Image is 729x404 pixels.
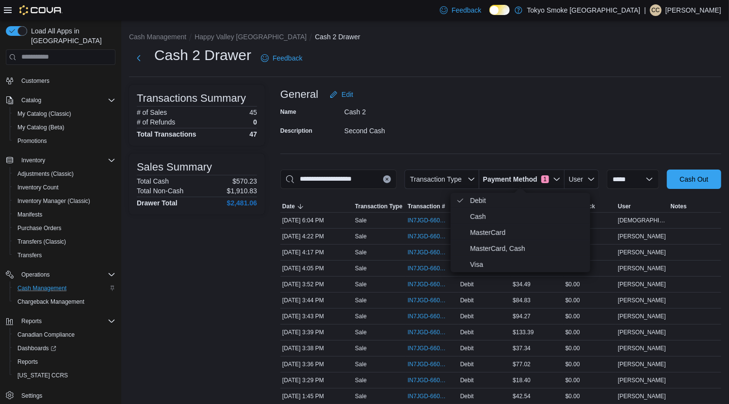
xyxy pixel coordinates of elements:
p: Sale [355,217,367,224]
button: Settings [2,388,119,402]
span: $77.02 [513,360,531,368]
p: 45 [249,109,257,116]
button: User [565,170,599,189]
div: [DATE] 1:45 PM [280,390,353,402]
span: IN7JGD-6602202 [407,376,446,384]
span: $133.39 [513,328,534,336]
button: Cash Out [667,170,721,189]
span: Adjustments (Classic) [14,168,115,180]
label: Name [280,108,296,116]
button: Canadian Compliance [10,328,119,342]
div: [DATE] 3:39 PM [280,326,353,338]
div: $0.00 [564,279,616,290]
span: Debit [460,312,474,320]
span: Purchase Orders [17,224,62,232]
p: Sale [355,312,367,320]
div: [DATE] 3:43 PM [280,311,353,322]
span: IN7JGD-6602247 [407,360,446,368]
span: Reports [14,356,115,368]
button: IN7JGD-6602268 [407,326,456,338]
label: Description [280,127,312,135]
span: Purchase Orders [14,222,115,234]
span: Debit [460,328,474,336]
span: IN7JGD-6602501 [407,249,446,256]
span: Cash [470,211,584,222]
a: Promotions [14,135,51,147]
span: Chargeback Management [17,298,84,306]
div: Second Cash [344,123,474,135]
span: Load All Apps in [GEOGRAPHIC_DATA] [27,26,115,46]
button: Happy Valley [GEOGRAPHIC_DATA] [194,33,307,41]
div: $0.00 [564,295,616,306]
div: [DATE] 3:29 PM [280,374,353,386]
span: MasterCard, Cash [470,243,584,254]
span: Transfers [17,251,42,259]
p: Tokyo Smoke [GEOGRAPHIC_DATA] [527,4,641,16]
a: Inventory Manager (Classic) [14,195,94,207]
button: IN7JGD-6602293 [407,311,456,322]
button: IN7JGD-6601659 [407,390,456,402]
div: [DATE] 3:52 PM [280,279,353,290]
span: Transfers (Classic) [17,238,66,246]
span: Debit [460,376,474,384]
a: Customers [17,75,53,87]
span: [PERSON_NAME] [618,344,666,352]
a: Feedback [436,0,485,20]
p: Sale [355,296,367,304]
div: [DATE] 4:17 PM [280,247,353,258]
span: Transfers (Classic) [14,236,115,248]
a: My Catalog (Beta) [14,122,68,133]
button: Cash Management [10,281,119,295]
h3: General [280,89,318,100]
a: Settings [17,390,46,402]
span: IN7JGD-6602340 [407,280,446,288]
span: Reports [17,358,38,366]
span: [PERSON_NAME] [618,360,666,368]
span: Edit [341,90,353,99]
span: Adjustments (Classic) [17,170,74,178]
button: IN7JGD-6602255 [407,342,456,354]
button: Cash Management [129,33,186,41]
span: Chargeback Management [14,296,115,308]
button: Catalog [2,93,119,107]
span: Manifests [14,209,115,220]
button: Next [129,48,148,68]
div: $0.00 [564,342,616,354]
div: [DATE] 4:22 PM [280,231,353,242]
span: Dark Mode [489,15,490,16]
span: Inventory Manager (Classic) [14,195,115,207]
span: [PERSON_NAME] [618,249,666,256]
span: Customers [17,75,115,87]
div: $0.00 [564,311,616,322]
span: Payment Method [483,174,537,184]
button: Transfers [10,249,119,262]
span: Settings [21,392,42,400]
span: Debit [460,392,474,400]
span: $42.54 [513,392,531,400]
span: IN7JGD-6602293 [407,312,446,320]
span: [PERSON_NAME] [618,328,666,336]
button: IN7JGD-6603191 [407,215,456,226]
span: Transaction Type [355,202,403,210]
button: Promotions [10,134,119,148]
span: My Catalog (Beta) [17,124,65,131]
span: My Catalog (Classic) [17,110,71,118]
a: Feedback [257,48,306,68]
p: Sale [355,392,367,400]
span: Washington CCRS [14,370,115,381]
span: IN7JGD-6602268 [407,328,446,336]
button: IN7JGD-6602202 [407,374,456,386]
li: Debit [451,193,590,209]
button: Date [280,201,353,212]
p: Sale [355,360,367,368]
h4: Total Transactions [137,130,196,138]
a: Canadian Compliance [14,329,79,341]
span: Debit [460,296,474,304]
span: Cash Management [17,284,66,292]
span: Visa [470,259,584,270]
span: Debit [460,344,474,352]
a: Dashboards [14,342,60,354]
a: Inventory Count [14,182,63,193]
nav: An example of EuiBreadcrumbs [129,32,721,44]
button: Transaction # [405,201,458,212]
